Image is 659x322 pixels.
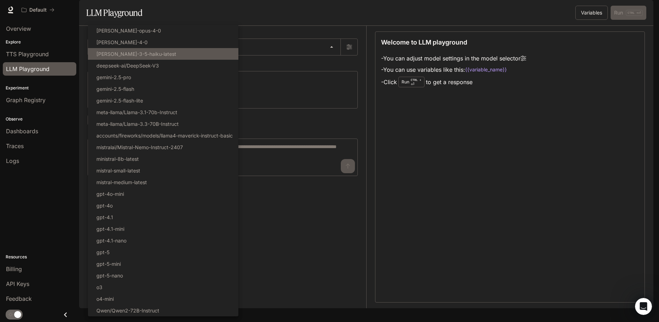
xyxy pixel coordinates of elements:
p: mistral-small-latest [96,167,140,174]
p: Qwen/Qwen2-72B-Instruct [96,307,159,314]
p: gpt-5-nano [96,272,123,279]
p: o3 [96,283,102,291]
p: accounts/fireworks/models/llama4-maverick-instruct-basic [96,132,233,139]
p: deepseek-ai/DeepSeek-V3 [96,62,159,69]
p: gemini-2.5-flash [96,85,134,93]
p: o4-mini [96,295,114,303]
p: gpt-5 [96,248,109,256]
p: gpt-4.1-mini [96,225,124,233]
p: gemini-2.5-flash-lite [96,97,143,104]
p: meta-llama/Llama-3.3-70B-Instruct [96,120,179,128]
p: mistral-medium-latest [96,178,147,186]
p: [PERSON_NAME]-3-5-haiku-latest [96,50,176,58]
p: ministral-8b-latest [96,155,139,163]
p: [PERSON_NAME]-4-0 [96,39,148,46]
p: mistralai/Mistral-Nemo-Instruct-2407 [96,144,183,151]
p: gpt-4.1-nano [96,237,126,244]
iframe: Intercom live chat [635,298,652,315]
p: gpt-5-mini [96,260,121,268]
p: gpt-4o [96,202,113,209]
p: gemini-2.5-pro [96,74,131,81]
p: gpt-4o-mini [96,190,124,198]
p: gpt-4.1 [96,213,113,221]
p: meta-llama/Llama-3.1-70b-Instruct [96,109,177,116]
p: [PERSON_NAME]-opus-4-0 [96,27,161,34]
